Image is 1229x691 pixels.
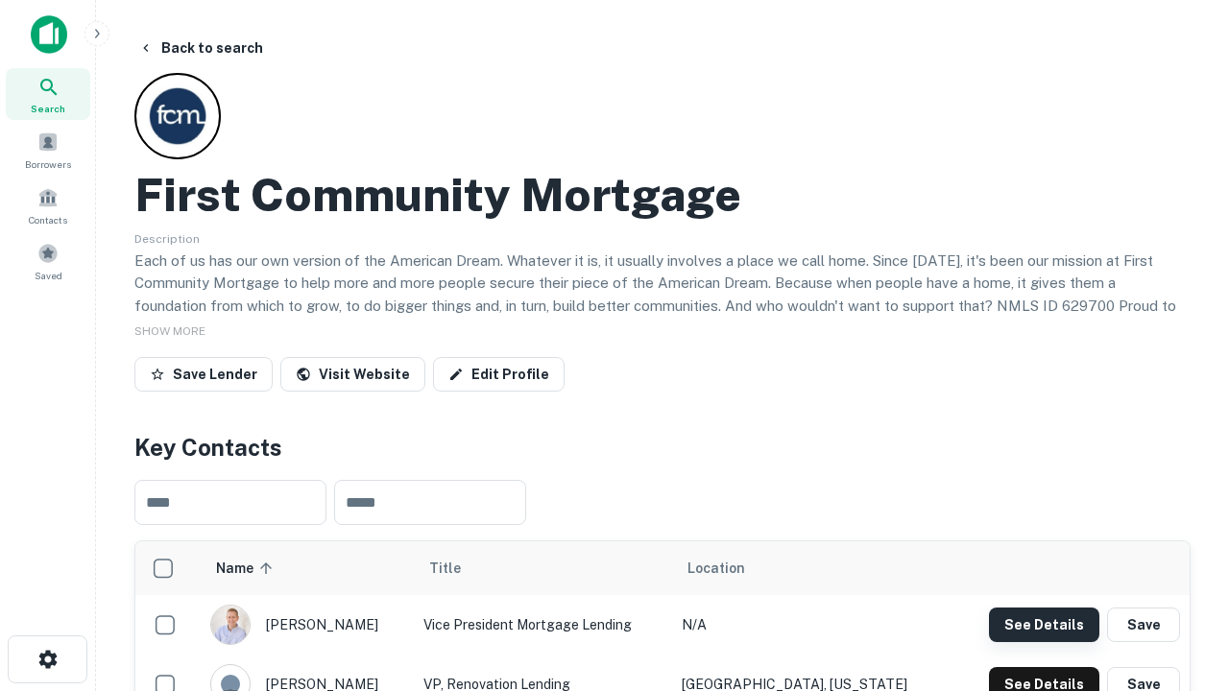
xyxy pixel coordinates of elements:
[6,68,90,120] a: Search
[1133,476,1229,568] iframe: Chat Widget
[216,557,278,580] span: Name
[672,541,951,595] th: Location
[134,167,741,223] h2: First Community Mortgage
[31,101,65,116] span: Search
[134,250,1191,340] p: Each of us has our own version of the American Dream. Whatever it is, it usually involves a place...
[433,357,565,392] a: Edit Profile
[280,357,425,392] a: Visit Website
[211,606,250,644] img: 1520878720083
[414,595,672,655] td: Vice President Mortgage Lending
[6,235,90,287] a: Saved
[201,541,414,595] th: Name
[989,608,1099,642] button: See Details
[29,212,67,227] span: Contacts
[414,541,672,595] th: Title
[687,557,745,580] span: Location
[672,595,951,655] td: N/A
[131,31,271,65] button: Back to search
[134,324,205,338] span: SHOW MORE
[35,268,62,283] span: Saved
[429,557,486,580] span: Title
[6,124,90,176] a: Borrowers
[1107,608,1180,642] button: Save
[134,357,273,392] button: Save Lender
[134,232,200,246] span: Description
[134,430,1191,465] h4: Key Contacts
[25,156,71,172] span: Borrowers
[31,15,67,54] img: capitalize-icon.png
[6,179,90,231] a: Contacts
[210,605,404,645] div: [PERSON_NAME]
